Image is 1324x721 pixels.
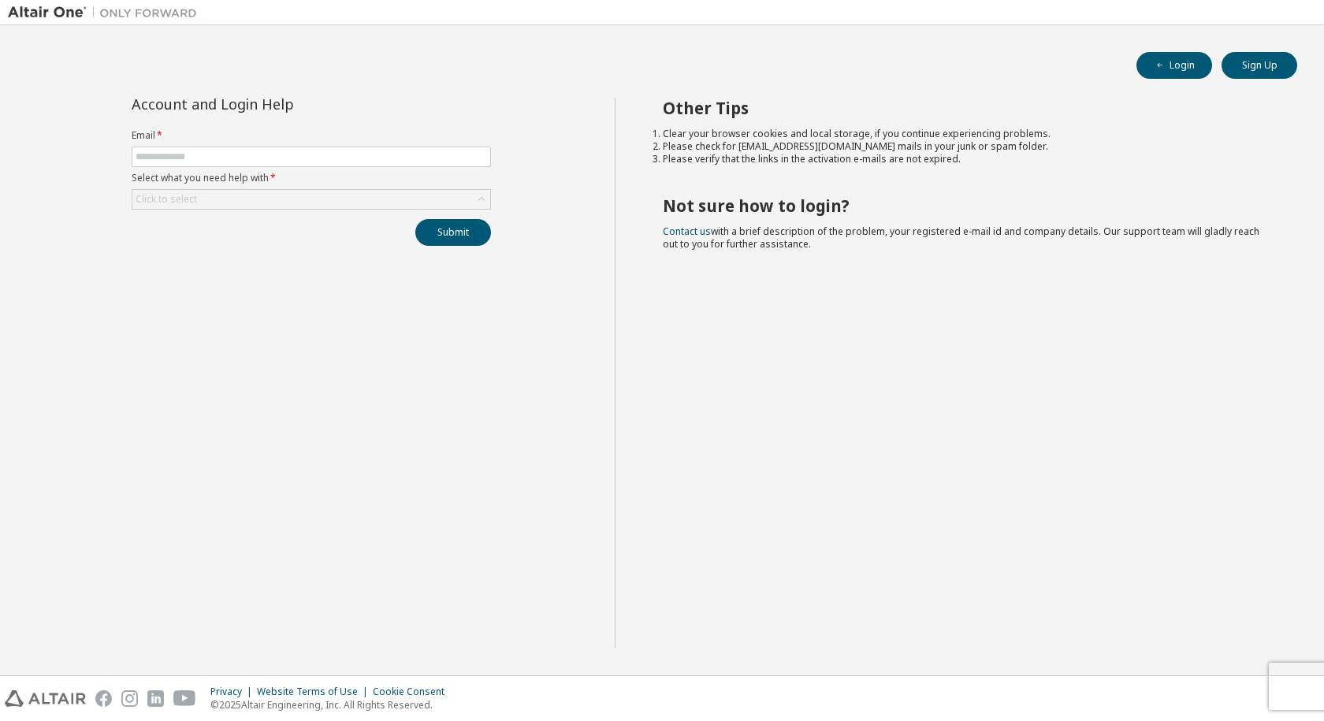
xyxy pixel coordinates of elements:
img: instagram.svg [121,690,138,707]
li: Please verify that the links in the activation e-mails are not expired. [663,153,1270,165]
p: © 2025 Altair Engineering, Inc. All Rights Reserved. [210,698,454,712]
li: Clear your browser cookies and local storage, if you continue experiencing problems. [663,128,1270,140]
button: Sign Up [1222,52,1297,79]
label: Select what you need help with [132,172,491,184]
img: Altair One [8,5,205,20]
div: Cookie Consent [373,686,454,698]
div: Account and Login Help [132,98,419,110]
div: Website Terms of Use [257,686,373,698]
img: linkedin.svg [147,690,164,707]
h2: Not sure how to login? [663,195,1270,216]
span: with a brief description of the problem, your registered e-mail id and company details. Our suppo... [663,225,1259,251]
label: Email [132,129,491,142]
img: youtube.svg [173,690,196,707]
div: Click to select [136,193,197,206]
div: Click to select [132,190,490,209]
img: facebook.svg [95,690,112,707]
a: Contact us [663,225,711,238]
h2: Other Tips [663,98,1270,118]
img: altair_logo.svg [5,690,86,707]
button: Submit [415,219,491,246]
div: Privacy [210,686,257,698]
button: Login [1136,52,1212,79]
li: Please check for [EMAIL_ADDRESS][DOMAIN_NAME] mails in your junk or spam folder. [663,140,1270,153]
